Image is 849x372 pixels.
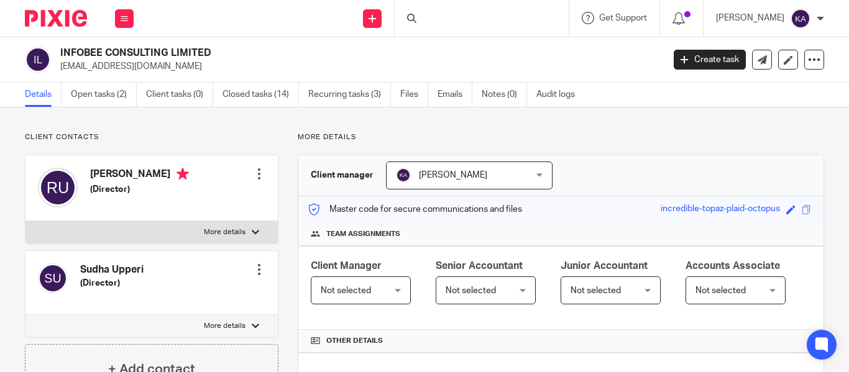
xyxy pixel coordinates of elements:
[438,83,472,107] a: Emails
[321,286,371,295] span: Not selected
[38,263,68,293] img: svg%3E
[686,261,780,271] span: Accounts Associate
[695,286,746,295] span: Not selected
[25,47,51,73] img: svg%3E
[561,261,648,271] span: Junior Accountant
[25,132,278,142] p: Client contacts
[326,229,400,239] span: Team assignments
[80,263,144,276] h4: Sudha Upperi
[599,14,647,22] span: Get Support
[90,183,189,196] h5: (Director)
[311,261,382,271] span: Client Manager
[419,171,487,179] span: [PERSON_NAME]
[482,83,527,107] a: Notes (0)
[396,168,411,183] img: svg%3E
[146,83,213,107] a: Client tasks (0)
[326,336,383,346] span: Other details
[536,83,584,107] a: Audit logs
[571,286,621,295] span: Not selected
[791,9,810,29] img: svg%3E
[204,227,246,237] p: More details
[90,168,189,183] h4: [PERSON_NAME]
[716,12,784,24] p: [PERSON_NAME]
[400,83,428,107] a: Files
[60,47,536,60] h2: INFOBEE CONSULTING LIMITED
[446,286,496,295] span: Not selected
[80,277,144,289] h5: (Director)
[177,168,189,180] i: Primary
[661,202,780,217] div: incredible-topaz-plaid-octopus
[25,10,87,27] img: Pixie
[308,83,391,107] a: Recurring tasks (3)
[311,169,374,181] h3: Client manager
[674,50,746,70] a: Create task
[308,203,522,215] p: Master code for secure communications and files
[38,168,78,207] img: svg%3E
[298,132,824,142] p: More details
[436,261,523,271] span: Senior Accountant
[71,83,137,107] a: Open tasks (2)
[223,83,299,107] a: Closed tasks (14)
[25,83,62,107] a: Details
[204,321,246,331] p: More details
[60,60,655,73] p: [EMAIL_ADDRESS][DOMAIN_NAME]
